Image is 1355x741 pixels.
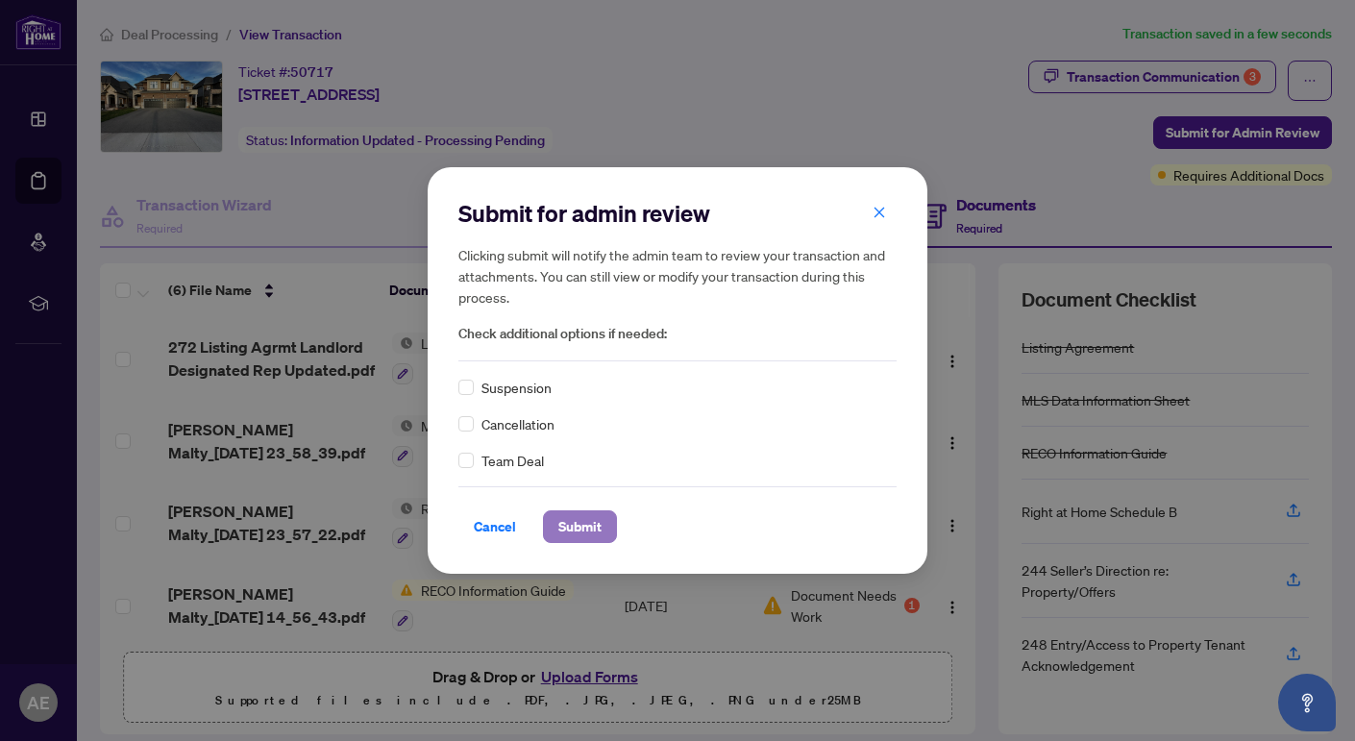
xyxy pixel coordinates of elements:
[458,510,531,543] button: Cancel
[1278,674,1336,731] button: Open asap
[481,377,552,398] span: Suspension
[873,206,886,219] span: close
[481,450,544,471] span: Team Deal
[474,511,516,542] span: Cancel
[458,323,897,345] span: Check additional options if needed:
[481,413,554,434] span: Cancellation
[543,510,617,543] button: Submit
[458,244,897,308] h5: Clicking submit will notify the admin team to review your transaction and attachments. You can st...
[458,198,897,229] h2: Submit for admin review
[558,511,602,542] span: Submit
